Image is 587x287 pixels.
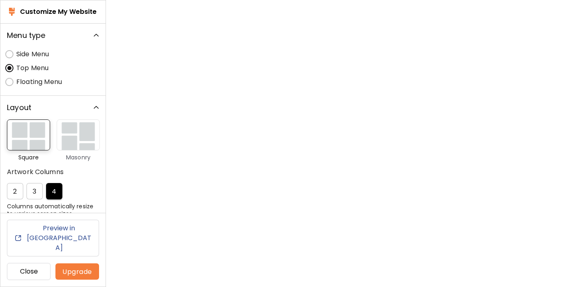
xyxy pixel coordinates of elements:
h6: Artwork Columns [7,168,99,177]
button: 4 [46,183,62,199]
div: FLOATING_NAVIGATION [7,75,99,89]
img: paintBrush [7,7,17,17]
span: Floating Menu [16,77,62,87]
a: Close [7,263,51,280]
a: Preview in [GEOGRAPHIC_DATA] [7,220,99,256]
span: Side Menu [16,49,49,59]
div: Menu type [0,47,106,95]
span: 4 [50,187,58,196]
div: Layout [0,96,106,119]
div: TOP_NAVIGATION [7,61,99,75]
img: GRID [7,119,50,150]
span: 3 [31,187,38,196]
button: 3 [26,183,43,199]
div: Menu type [0,119,106,272]
img: icon [14,234,22,242]
div: Menu type [0,24,106,47]
h6: Masonry [57,154,100,161]
div: SIDE_NAVIGATION [7,47,99,61]
img: MASONRY [57,119,100,150]
span: Top Menu [16,63,49,73]
h6: Square [7,154,50,161]
img: rightChevron [92,31,100,40]
button: 2 [7,183,23,199]
h5: Customize My Website [20,7,97,16]
span: 2 [11,187,19,196]
h6: Preview in [GEOGRAPHIC_DATA] [26,223,92,253]
img: rightChevron [92,104,100,112]
span: Upgrade [62,267,93,276]
h6: Columns automatically resize to various screen sizes. [7,203,99,217]
h6: Close [14,267,44,276]
button: Upgrade [55,263,99,280]
p: Menu type [7,30,46,41]
p: Layout [7,102,31,113]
